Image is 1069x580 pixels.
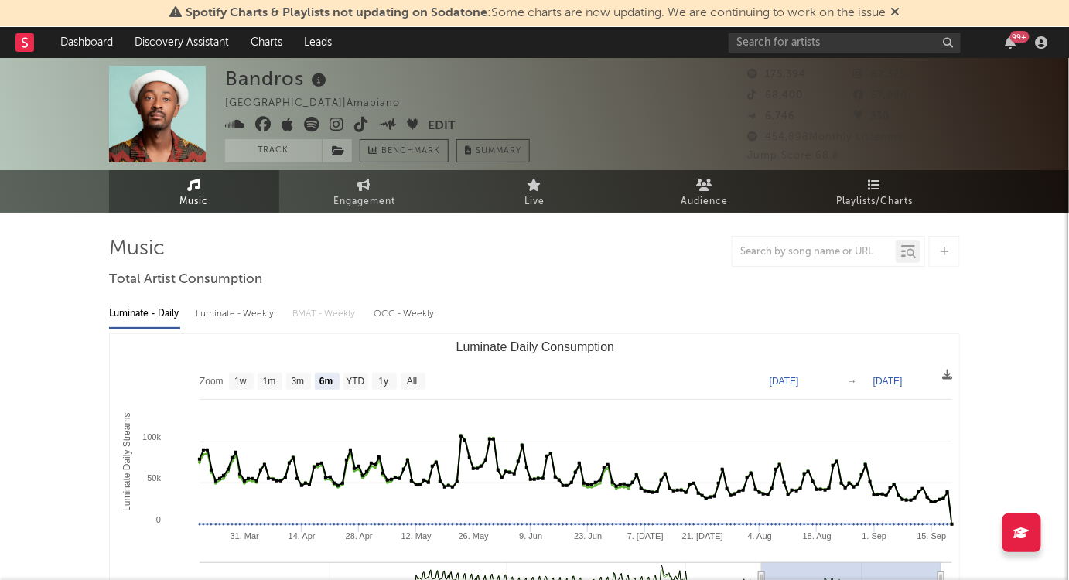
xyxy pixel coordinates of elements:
text: [DATE] [873,376,903,387]
span: 6,746 [747,111,795,121]
text: 1y [379,377,389,387]
span: 62,325 [854,70,907,80]
span: 175,394 [747,70,806,80]
text: 6m [319,377,333,387]
span: Benchmark [381,142,440,161]
span: Dismiss [890,7,900,19]
text: 31. Mar [231,531,260,541]
text: 26. May [459,531,490,541]
text: Zoom [200,377,224,387]
div: Luminate - Weekly [196,301,277,327]
a: Live [449,170,620,213]
button: Edit [429,117,456,136]
span: 330 [854,111,890,121]
span: Jump Score: 68.8 [747,151,839,161]
button: 99+ [1006,36,1016,49]
text: 50k [147,473,161,483]
span: : Some charts are now updating. We are continuing to work on the issue [186,7,886,19]
div: [GEOGRAPHIC_DATA] | Amapiano [225,94,418,113]
text: YTD [346,377,364,387]
text: 12. May [401,531,432,541]
span: Total Artist Consumption [109,271,262,289]
a: Playlists/Charts [790,170,960,213]
span: Engagement [333,193,395,211]
text: → [848,376,857,387]
a: Benchmark [360,139,449,162]
span: Music [180,193,209,211]
span: 68,400 [747,90,803,101]
text: 1m [263,377,276,387]
a: Engagement [279,170,449,213]
a: Dashboard [50,27,124,58]
text: 28. Apr [346,531,373,541]
text: 23. Jun [574,531,602,541]
text: 9. Jun [519,531,542,541]
span: 454,898 Monthly Listeners [747,132,903,142]
text: 18. Aug [803,531,832,541]
text: All [407,377,417,387]
text: 1w [234,377,247,387]
text: [DATE] [770,376,799,387]
text: 21. [DATE] [682,531,723,541]
span: Playlists/Charts [837,193,914,211]
div: Bandros [225,66,330,91]
div: OCC - Weekly [374,301,435,327]
text: 3m [292,377,305,387]
span: Spotify Charts & Playlists not updating on Sodatone [186,7,487,19]
text: 100k [142,432,161,442]
span: Audience [681,193,729,211]
button: Summary [456,139,530,162]
text: Luminate Daily Consumption [456,340,615,353]
text: 1. Sep [862,531,887,541]
div: 99 + [1010,31,1030,43]
input: Search for artists [729,33,961,53]
text: 7. [DATE] [627,531,664,541]
text: 15. Sep [917,531,947,541]
a: Charts [240,27,293,58]
a: Music [109,170,279,213]
input: Search by song name or URL [733,246,896,258]
text: 0 [156,515,161,524]
text: Luminate Daily Streams [121,413,132,511]
a: Audience [620,170,790,213]
div: Luminate - Daily [109,301,180,327]
span: Live [524,193,545,211]
span: 57,000 [854,90,908,101]
text: 4. Aug [748,531,772,541]
span: Summary [476,147,521,155]
text: 14. Apr [289,531,316,541]
a: Leads [293,27,343,58]
a: Discovery Assistant [124,27,240,58]
button: Track [225,139,322,162]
